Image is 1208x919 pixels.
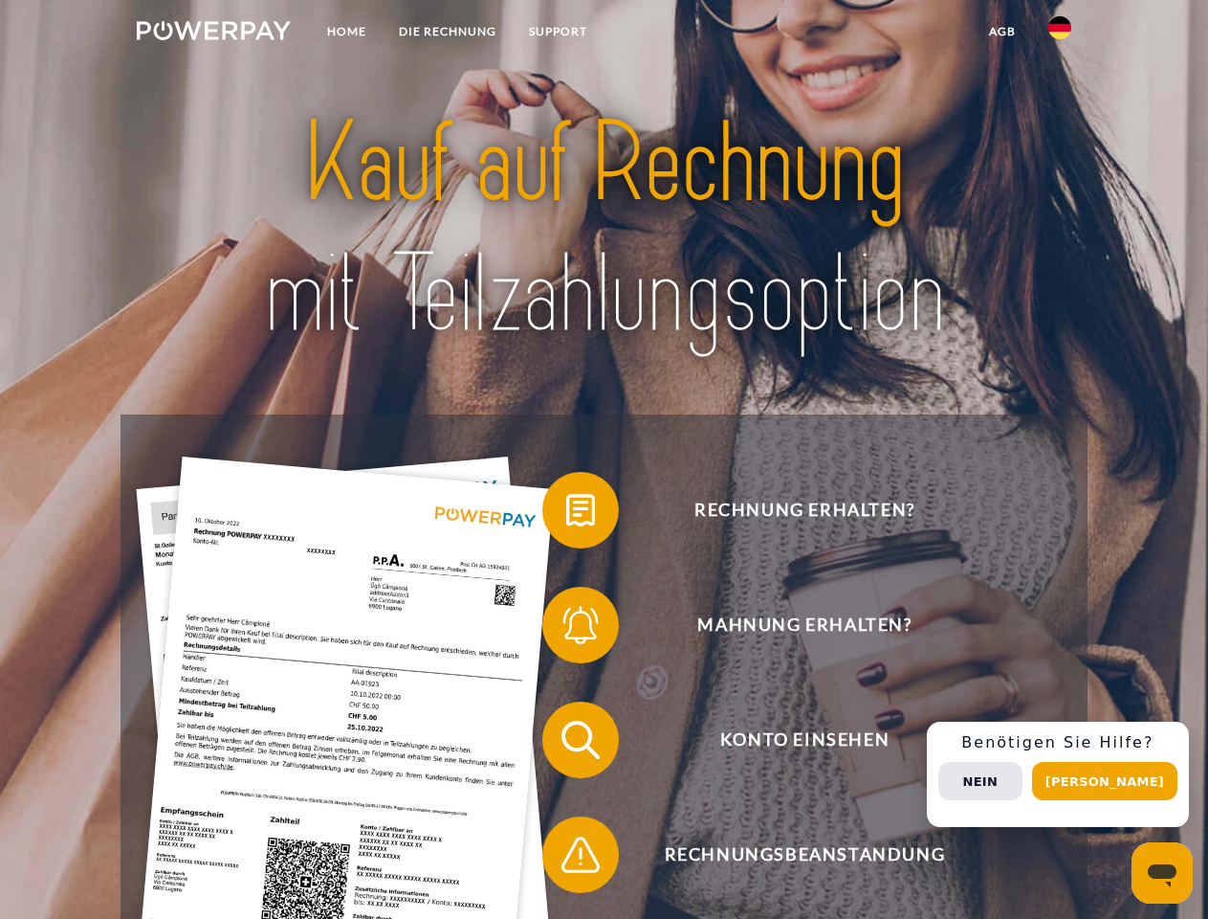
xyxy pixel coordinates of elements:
span: Rechnungsbeanstandung [570,817,1039,893]
a: DIE RECHNUNG [383,14,513,49]
span: Mahnung erhalten? [570,587,1039,663]
iframe: Schaltfläche zum Öffnen des Messaging-Fensters [1131,842,1193,904]
button: Konto einsehen [542,702,1040,778]
img: qb_search.svg [557,716,604,764]
button: [PERSON_NAME] [1032,762,1177,800]
button: Rechnung erhalten? [542,472,1040,549]
button: Mahnung erhalten? [542,587,1040,663]
span: Rechnung erhalten? [570,472,1039,549]
h3: Benötigen Sie Hilfe? [938,733,1177,752]
img: logo-powerpay-white.svg [137,21,291,40]
div: Schnellhilfe [927,722,1189,827]
button: Rechnungsbeanstandung [542,817,1040,893]
a: Home [311,14,383,49]
img: qb_bill.svg [557,486,604,534]
img: qb_warning.svg [557,831,604,879]
span: Konto einsehen [570,702,1039,778]
button: Nein [938,762,1022,800]
img: qb_bell.svg [557,601,604,649]
a: agb [973,14,1032,49]
img: de [1048,16,1071,39]
a: SUPPORT [513,14,604,49]
img: title-powerpay_de.svg [183,92,1025,367]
